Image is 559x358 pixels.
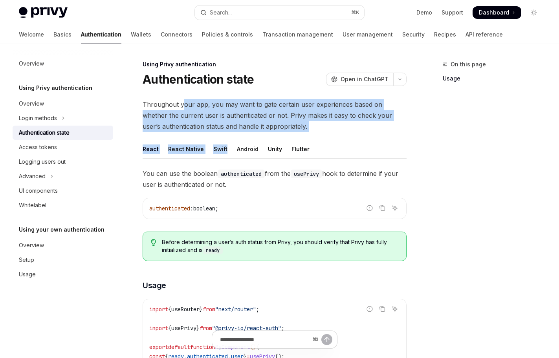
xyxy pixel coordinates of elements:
code: ready [203,247,223,254]
a: Authentication [81,25,121,44]
div: Whitelabel [19,201,46,210]
a: Overview [13,97,113,111]
span: import [149,306,168,313]
a: Welcome [19,25,44,44]
a: Whitelabel [13,198,113,212]
a: API reference [466,25,503,44]
span: Throughout your app, you may want to gate certain user experiences based on whether the current u... [143,99,407,132]
a: Wallets [131,25,151,44]
span: usePrivy [171,325,196,332]
span: authenticated [149,205,190,212]
a: Usage [13,267,113,281]
div: Advanced [19,172,46,181]
button: Open search [195,5,365,20]
span: from [203,306,215,313]
h1: Authentication state [143,72,254,86]
div: Login methods [19,113,57,123]
div: Swift [213,140,227,158]
span: "@privy-io/react-auth" [212,325,281,332]
img: light logo [19,7,68,18]
button: Send message [321,334,332,345]
a: User management [343,25,393,44]
span: ; [256,306,259,313]
a: Usage [443,72,546,85]
button: Ask AI [390,203,400,213]
button: Toggle Login methods section [13,111,113,125]
a: Overview [13,57,113,71]
button: Ask AI [390,304,400,314]
span: "next/router" [215,306,256,313]
div: Setup [19,255,34,265]
svg: Tip [151,239,156,246]
button: Report incorrect code [365,304,375,314]
div: React Native [168,140,204,158]
a: Dashboard [473,6,521,19]
div: Logging users out [19,157,66,166]
button: Open in ChatGPT [326,73,393,86]
input: Ask a question... [220,331,309,348]
span: Usage [143,280,166,291]
a: Recipes [434,25,456,44]
div: Search... [210,8,232,17]
div: Usage [19,270,36,279]
a: Logging users out [13,155,113,169]
span: boolean [193,205,215,212]
span: } [200,306,203,313]
div: React [143,140,159,158]
button: Copy the contents from the code block [377,203,387,213]
button: Toggle Advanced section [13,169,113,183]
a: Security [402,25,425,44]
h5: Using Privy authentication [19,83,92,93]
code: usePrivy [291,170,322,178]
a: Demo [416,9,432,16]
a: Access tokens [13,140,113,154]
div: Android [237,140,258,158]
span: Open in ChatGPT [341,75,389,83]
span: ⌘ K [351,9,359,16]
a: Support [442,9,463,16]
div: Unity [268,140,282,158]
div: Access tokens [19,142,57,152]
a: Setup [13,253,113,267]
div: Overview [19,99,44,108]
a: Overview [13,238,113,252]
span: On this page [451,60,486,69]
div: Overview [19,241,44,250]
span: import [149,325,168,332]
div: Using Privy authentication [143,60,407,68]
a: Policies & controls [202,25,253,44]
a: Authentication state [13,126,113,140]
button: Copy the contents from the code block [377,304,387,314]
button: Toggle dark mode [528,6,540,19]
div: Overview [19,59,44,68]
a: Transaction management [262,25,333,44]
a: Connectors [161,25,192,44]
span: } [196,325,200,332]
a: UI components [13,184,113,198]
span: Before determining a user’s auth status from Privy, you should verify that Privy has fully initia... [162,238,399,254]
div: UI components [19,186,58,195]
span: You can use the boolean from the hook to determine if your user is authenticated or not. [143,168,407,190]
span: : [190,205,193,212]
div: Flutter [291,140,310,158]
code: authenticated [218,170,265,178]
span: { [168,306,171,313]
span: ; [281,325,284,332]
span: useRouter [171,306,200,313]
span: ; [215,205,218,212]
span: Dashboard [479,9,509,16]
a: Basics [53,25,71,44]
button: Report incorrect code [365,203,375,213]
div: Authentication state [19,128,70,137]
h5: Using your own authentication [19,225,104,234]
span: { [168,325,171,332]
span: from [200,325,212,332]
